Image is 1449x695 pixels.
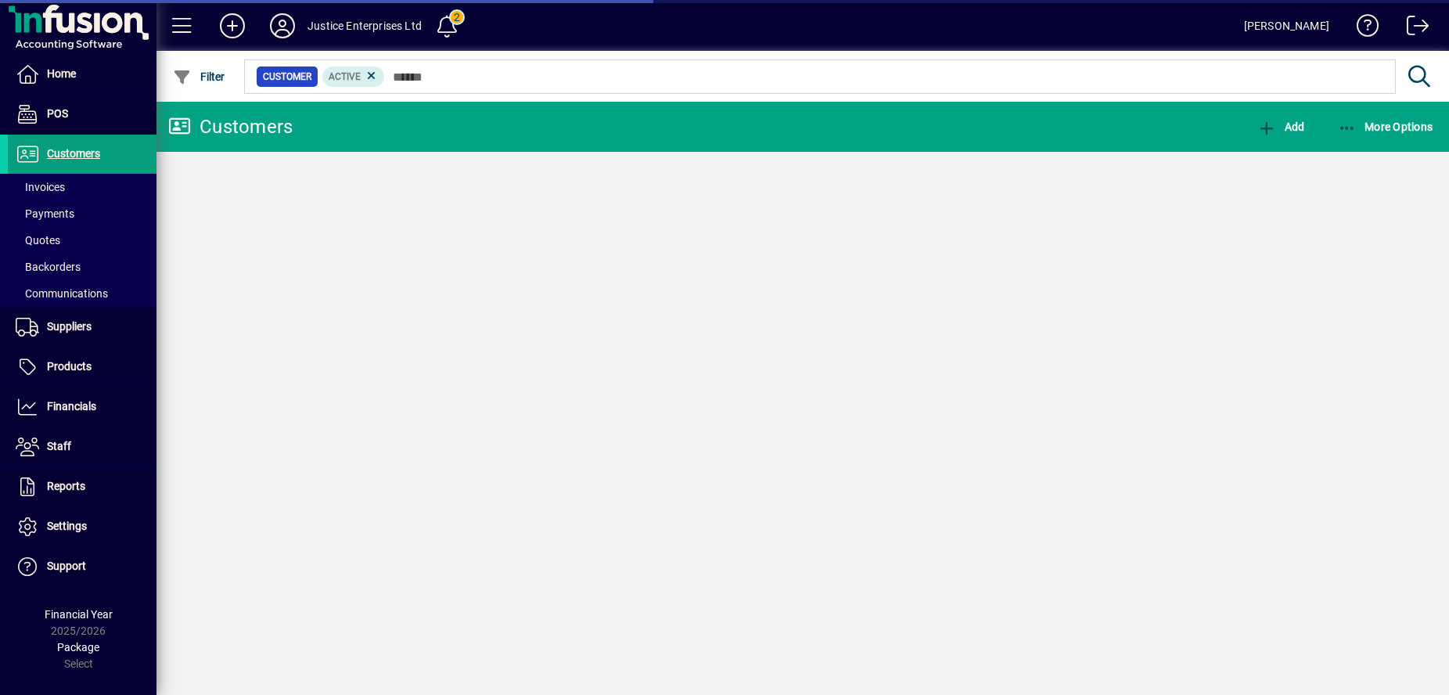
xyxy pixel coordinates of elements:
button: Add [207,12,257,40]
span: Suppliers [47,320,92,333]
span: Financials [47,400,96,412]
span: Communications [16,287,108,300]
a: Financials [8,387,156,427]
span: Support [47,560,86,572]
a: Payments [8,200,156,227]
span: Settings [47,520,87,532]
a: Quotes [8,227,156,254]
a: POS [8,95,156,134]
span: Staff [47,440,71,452]
button: Filter [169,63,229,91]
button: Add [1253,113,1308,141]
a: Knowledge Base [1345,3,1379,54]
a: Staff [8,427,156,466]
span: Payments [16,207,74,220]
span: Customer [263,69,311,85]
span: Invoices [16,181,65,193]
span: Financial Year [45,608,113,621]
a: Reports [8,467,156,506]
a: Support [8,547,156,586]
span: Backorders [16,261,81,273]
button: Profile [257,12,307,40]
span: POS [47,107,68,120]
span: Products [47,360,92,373]
a: Settings [8,507,156,546]
span: Reports [47,480,85,492]
span: Customers [47,147,100,160]
a: Backorders [8,254,156,280]
div: [PERSON_NAME] [1244,13,1329,38]
a: Home [8,55,156,94]
span: Package [57,641,99,654]
span: Active [329,71,361,82]
span: Add [1257,121,1304,133]
span: More Options [1338,121,1433,133]
a: Communications [8,280,156,307]
button: More Options [1334,113,1437,141]
span: Home [47,67,76,80]
a: Logout [1395,3,1429,54]
div: Customers [168,114,293,139]
a: Invoices [8,174,156,200]
a: Suppliers [8,308,156,347]
span: Filter [173,70,225,83]
a: Products [8,347,156,387]
span: Quotes [16,234,60,247]
mat-chip: Activation Status: Active [322,67,385,87]
div: Justice Enterprises Ltd [307,13,422,38]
